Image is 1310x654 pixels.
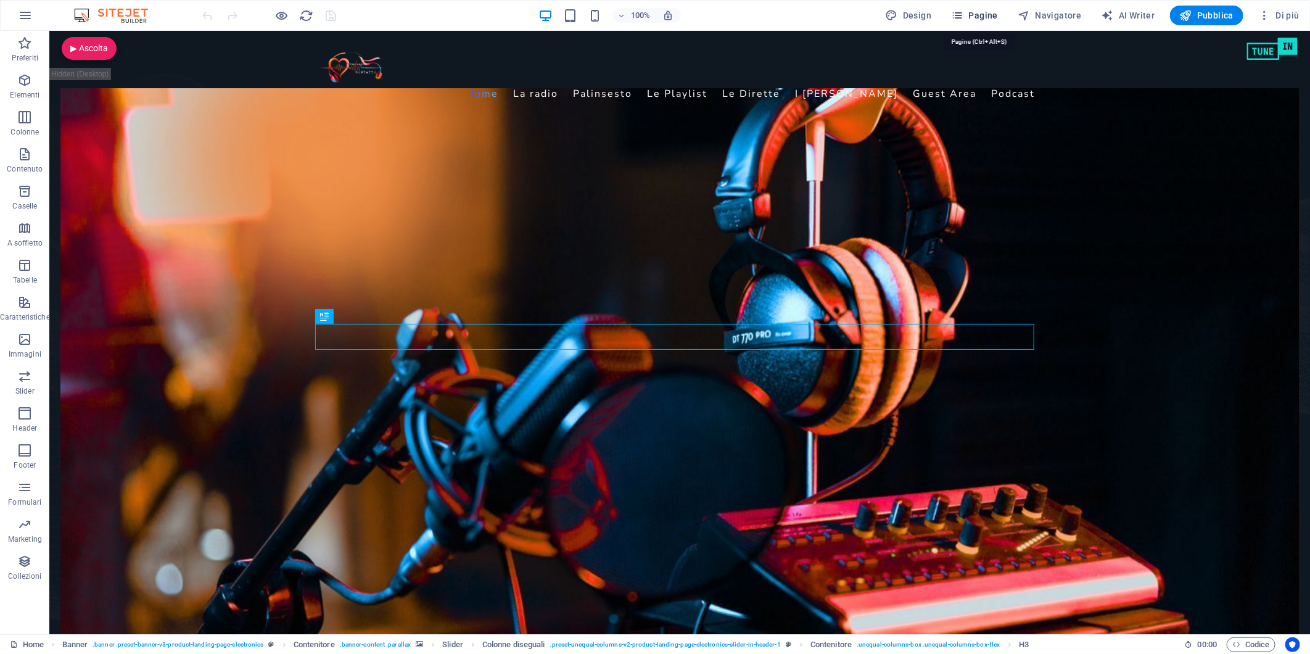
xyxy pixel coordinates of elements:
[8,497,41,507] p: Formulari
[71,8,163,23] img: Editor Logo
[62,637,88,652] span: Fai clic per selezionare. Doppio clic per modificare
[13,275,37,285] p: Tabelle
[1258,9,1300,22] span: Di più
[1013,6,1086,25] button: Navigatore
[1018,9,1081,22] span: Navigatore
[631,8,651,23] h6: 100%
[1227,637,1275,652] button: Codice
[300,9,314,23] i: Ricarica la pagina
[274,8,289,23] button: Clicca qui per lasciare la modalità di anteprima e continuare la modifica
[951,9,998,22] span: Pagine
[8,534,42,544] p: Marketing
[13,423,38,433] p: Header
[1206,640,1208,649] span: :
[1253,6,1304,25] button: Di più
[1198,637,1217,652] span: 00 00
[881,6,937,25] button: Design
[294,637,335,652] span: Fai clic per selezionare. Doppio clic per modificare
[15,386,35,396] p: Slider
[10,90,39,100] p: Elementi
[12,201,37,211] p: Caselle
[1180,9,1234,22] span: Pubblica
[269,641,274,648] i: Questo elemento è un preset personalizzabile
[1020,637,1029,652] span: Fai clic per selezionare. Doppio clic per modificare
[550,637,781,652] span: . preset-unequal-columns-v2-product-landing-page-electronics-slider-in-header-1
[10,127,39,137] p: Colonne
[299,8,314,23] button: reload
[7,238,43,248] p: A soffietto
[810,637,852,652] span: Fai clic per selezionare. Doppio clic per modificare
[1102,9,1155,22] span: AI Writer
[9,349,41,359] p: Immagini
[8,571,41,581] p: Collezioni
[14,460,36,470] p: Footer
[442,637,463,652] span: Fai clic per selezionare. Doppio clic per modificare
[7,164,43,174] p: Contenuto
[1185,637,1217,652] h6: Tempo sessione
[10,637,44,652] a: Fai clic per annullare la selezione. Doppio clic per aprire le pagine
[886,9,932,22] span: Design
[340,637,411,652] span: . banner-content .parallax
[12,53,38,63] p: Preferiti
[786,641,791,648] i: Questo elemento è un preset personalizzabile
[1232,637,1270,652] span: Codice
[946,6,1003,25] button: Pagine
[857,637,1000,652] span: . unequal-columns-box .unequal-columns-box-flex
[1285,637,1300,652] button: Usercentrics
[93,637,263,652] span: . banner .preset-banner-v3-product-landing-page-electronics
[1097,6,1160,25] button: AI Writer
[416,641,423,648] i: Questo elemento contiene uno sfondo
[62,637,1029,652] nav: breadcrumb
[1170,6,1244,25] button: Pubblica
[663,10,674,21] i: Quando ridimensioni, regola automaticamente il livello di zoom in modo che corrisponda al disposi...
[482,637,545,652] span: Fai clic per selezionare. Doppio clic per modificare
[612,8,656,23] button: 100%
